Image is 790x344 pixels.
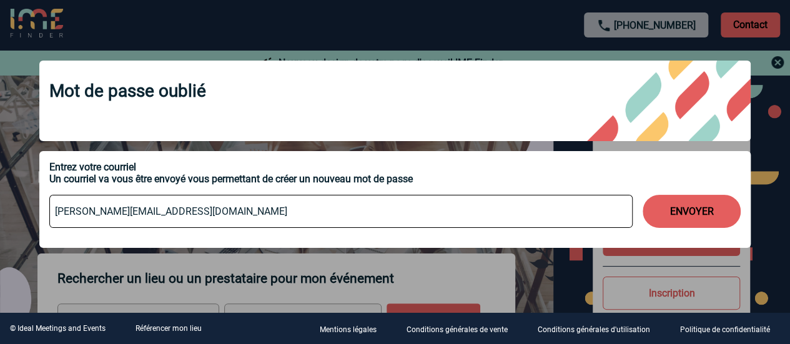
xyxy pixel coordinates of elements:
[538,325,650,334] p: Conditions générales d'utilisation
[49,195,633,228] input: Email
[49,161,741,185] div: Entrez votre courriel Un courriel va vous être envoyé vous permettant de créer un nouveau mot de ...
[528,323,670,335] a: Conditions générales d'utilisation
[643,195,741,228] button: ENVOYER
[407,325,508,334] p: Conditions générales de vente
[10,324,106,333] div: © Ideal Meetings and Events
[310,323,397,335] a: Mentions légales
[397,323,528,335] a: Conditions générales de vente
[670,323,790,335] a: Politique de confidentialité
[39,61,751,141] div: Mot de passe oublié
[136,324,202,333] a: Référencer mon lieu
[320,325,377,334] p: Mentions légales
[680,325,770,334] p: Politique de confidentialité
